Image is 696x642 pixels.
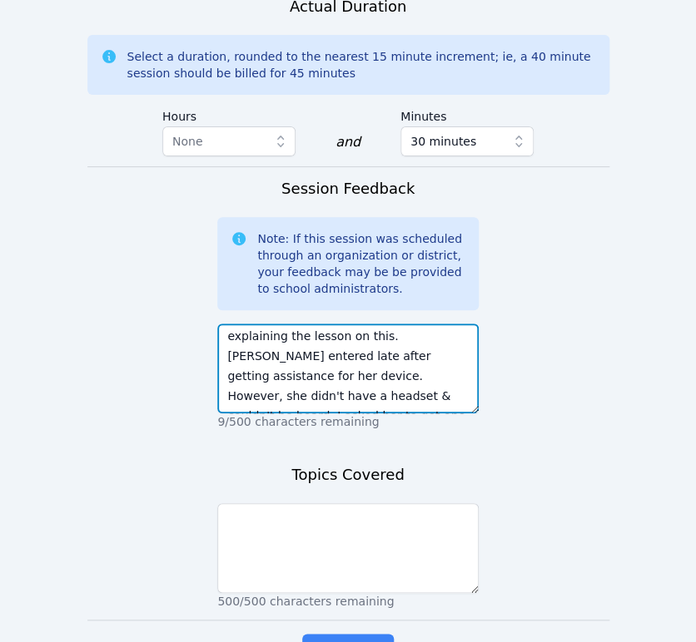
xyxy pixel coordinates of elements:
label: Minutes [400,101,534,126]
textarea: [PERSON_NAME] shared her math homework about graphing proportional relationships. I looked at it ... [217,323,479,413]
span: 30 minutes [410,131,476,151]
button: None [162,126,296,156]
span: None [172,135,203,148]
h3: Topics Covered [291,463,404,486]
button: 30 minutes [400,126,534,156]
h3: Session Feedback [281,177,415,200]
div: Note: If this session was scheduled through an organization or district, your feedback may be be ... [257,230,465,297]
div: and [336,132,360,152]
label: Hours [162,101,296,126]
div: Select a duration, rounded to the nearest 15 minute increment; ie, a 40 minute session should be ... [127,48,596,81]
p: 500/500 characters remaining [217,593,479,610]
p: 9/500 characters remaining [217,413,479,430]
